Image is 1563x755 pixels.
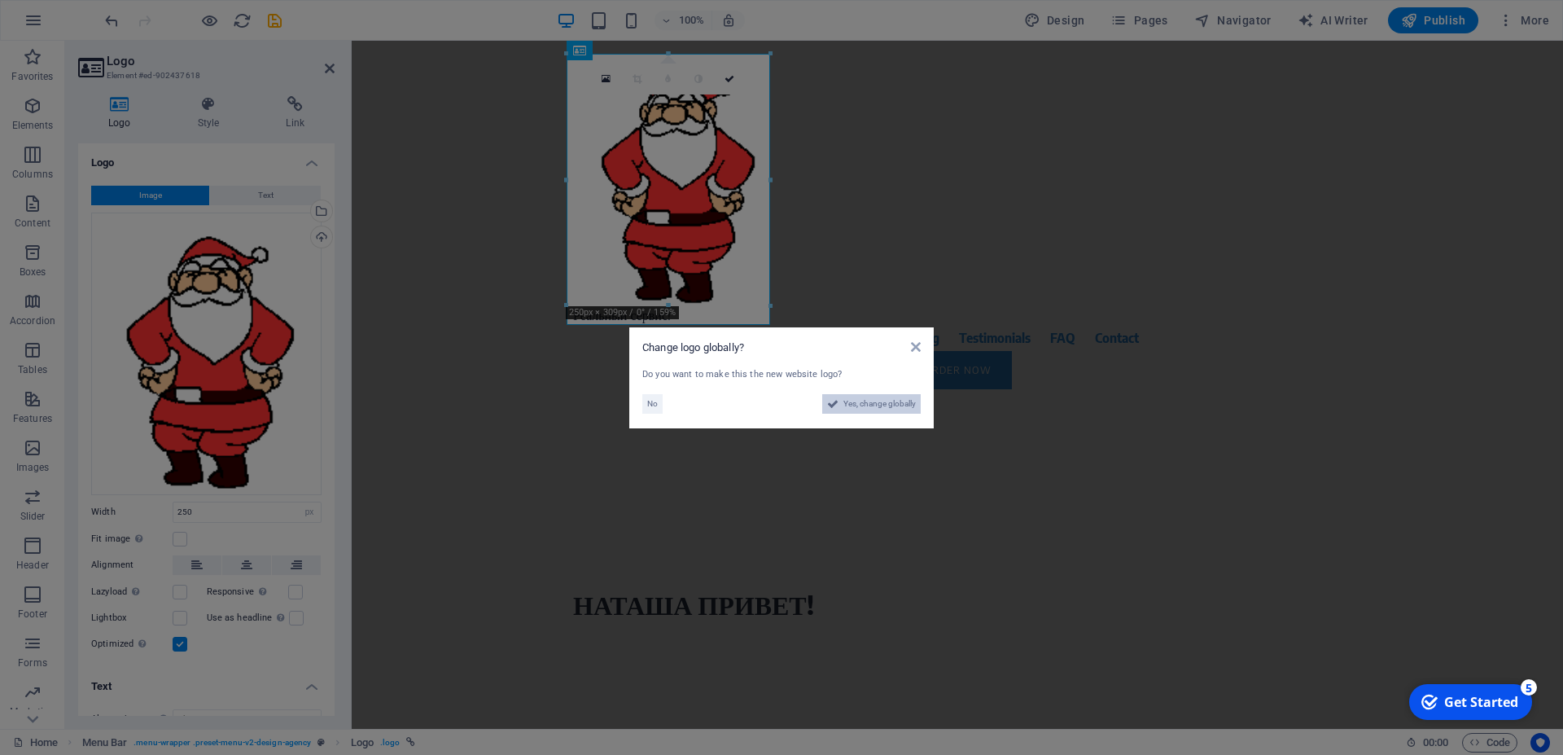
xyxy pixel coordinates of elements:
span: Yes, change globally [843,394,916,414]
div: 5 [116,2,133,18]
button: Yes, change globally [822,394,921,414]
button: No [642,394,663,414]
div: Do you want to make this the new website logo? [642,368,921,382]
div: Get Started 5 items remaining, 0% complete [5,7,128,42]
div: Get Started [40,15,114,33]
span: No [647,394,658,414]
span: Change logo globally? [642,341,744,353]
